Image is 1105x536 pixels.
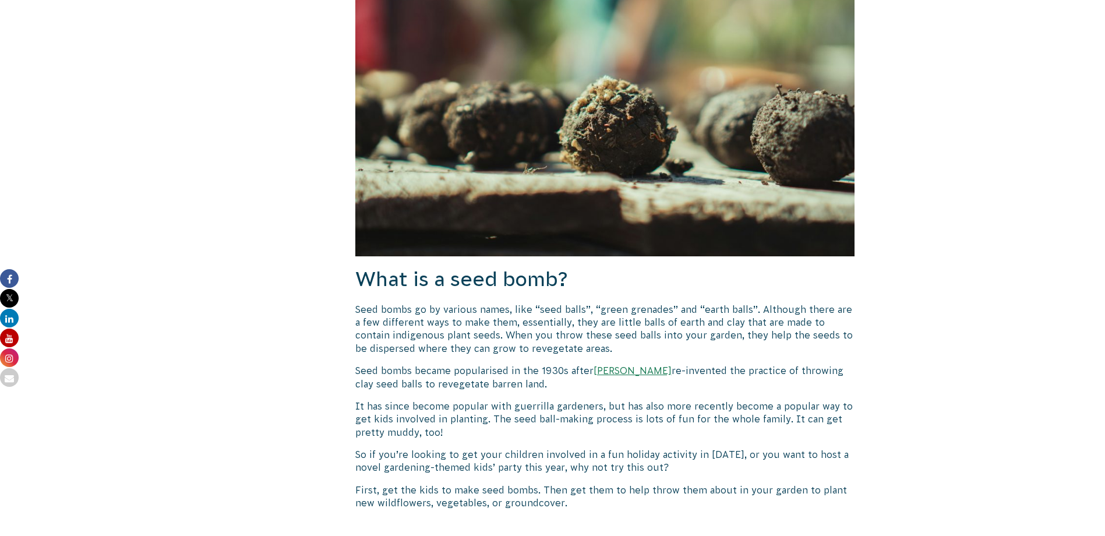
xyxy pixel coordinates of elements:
[355,448,855,474] p: So if you’re looking to get your children involved in a fun holiday activity in [DATE], or you wa...
[594,365,672,376] a: [PERSON_NAME]
[355,364,855,390] p: Seed bombs became popularised in the 1930s after re-invented the practice of throwing clay seed b...
[355,303,855,355] p: Seed bombs go by various names, like “seed balls”, “green grenades” and “earth balls”. Although t...
[355,266,855,294] h2: What is a seed bomb?
[355,400,855,439] p: It has since become popular with guerrilla gardeners, but has also more recently become a popular...
[355,484,855,510] p: First, get the kids to make seed bombs. Then get them to help throw them about in your garden to ...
